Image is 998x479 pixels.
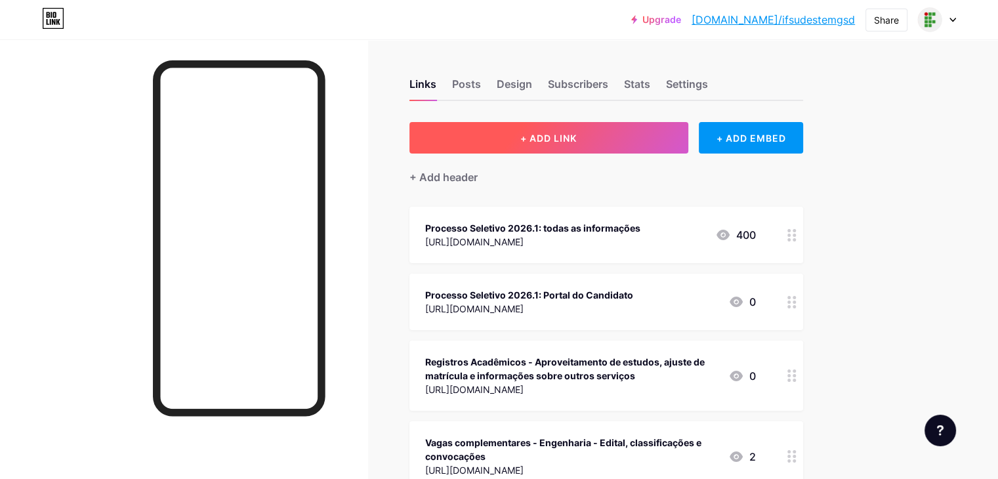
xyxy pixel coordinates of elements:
[624,76,650,100] div: Stats
[409,76,436,100] div: Links
[425,463,718,477] div: [URL][DOMAIN_NAME]
[425,235,640,249] div: [URL][DOMAIN_NAME]
[715,227,756,243] div: 400
[425,221,640,235] div: Processo Seletivo 2026.1: todas as informações
[728,368,756,384] div: 0
[425,355,718,383] div: Registros Acadêmicos - Aproveitamento de estudos, ajuste de matrícula e informações sobre outros ...
[497,76,532,100] div: Design
[666,76,708,100] div: Settings
[409,169,478,185] div: + Add header
[425,302,633,316] div: [URL][DOMAIN_NAME]
[409,122,688,154] button: + ADD LINK
[728,294,756,310] div: 0
[548,76,608,100] div: Subscribers
[520,133,577,144] span: + ADD LINK
[699,122,803,154] div: + ADD EMBED
[425,436,718,463] div: Vagas complementares - Engenharia - Edital, classificações e convocações
[631,14,681,25] a: Upgrade
[425,288,633,302] div: Processo Seletivo 2026.1: Portal do Candidato
[728,449,756,465] div: 2
[692,12,855,28] a: [DOMAIN_NAME]/ifsudestemgsd
[425,383,718,396] div: [URL][DOMAIN_NAME]
[917,7,942,32] img: ifsudestemgsd
[452,76,481,100] div: Posts
[874,13,899,27] div: Share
